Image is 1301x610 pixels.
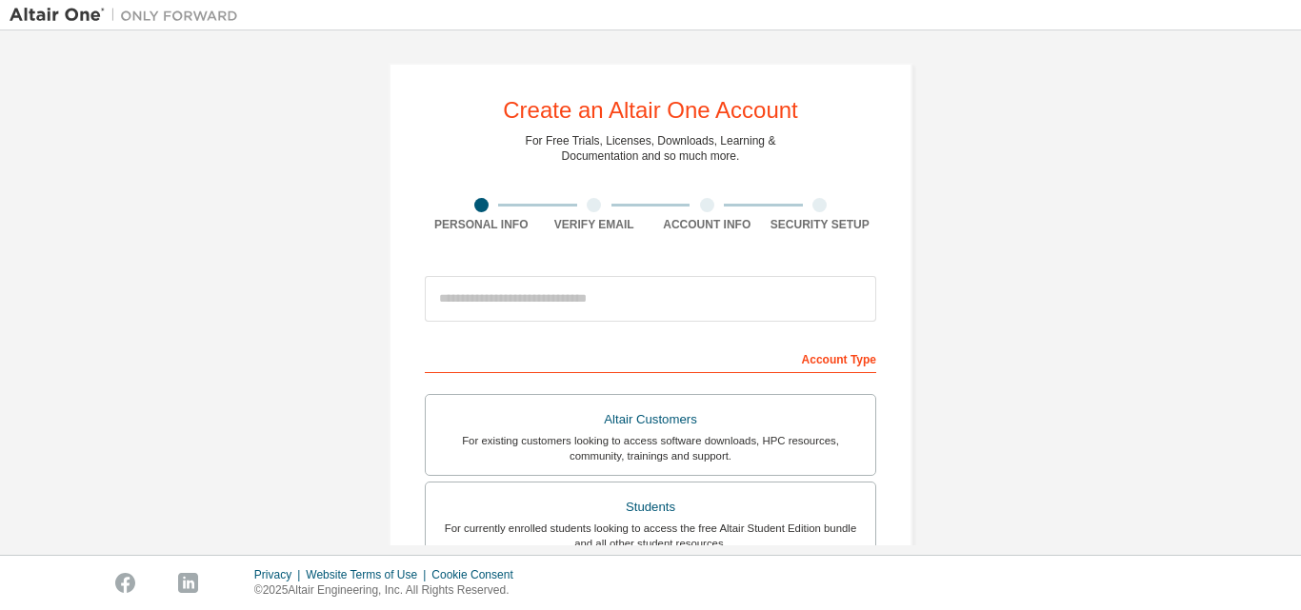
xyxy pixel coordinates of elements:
[650,217,764,232] div: Account Info
[425,217,538,232] div: Personal Info
[254,582,525,599] p: © 2025 Altair Engineering, Inc. All Rights Reserved.
[437,406,864,433] div: Altair Customers
[437,494,864,521] div: Students
[431,567,524,582] div: Cookie Consent
[178,573,198,593] img: linkedin.svg
[764,217,877,232] div: Security Setup
[10,6,248,25] img: Altair One
[538,217,651,232] div: Verify Email
[437,433,864,463] div: For existing customers looking to access software downloads, HPC resources, community, trainings ...
[425,343,876,373] div: Account Type
[306,567,431,582] div: Website Terms of Use
[503,99,798,122] div: Create an Altair One Account
[526,133,776,164] div: For Free Trials, Licenses, Downloads, Learning & Documentation and so much more.
[254,567,306,582] div: Privacy
[437,521,864,551] div: For currently enrolled students looking to access the free Altair Student Edition bundle and all ...
[115,573,135,593] img: facebook.svg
